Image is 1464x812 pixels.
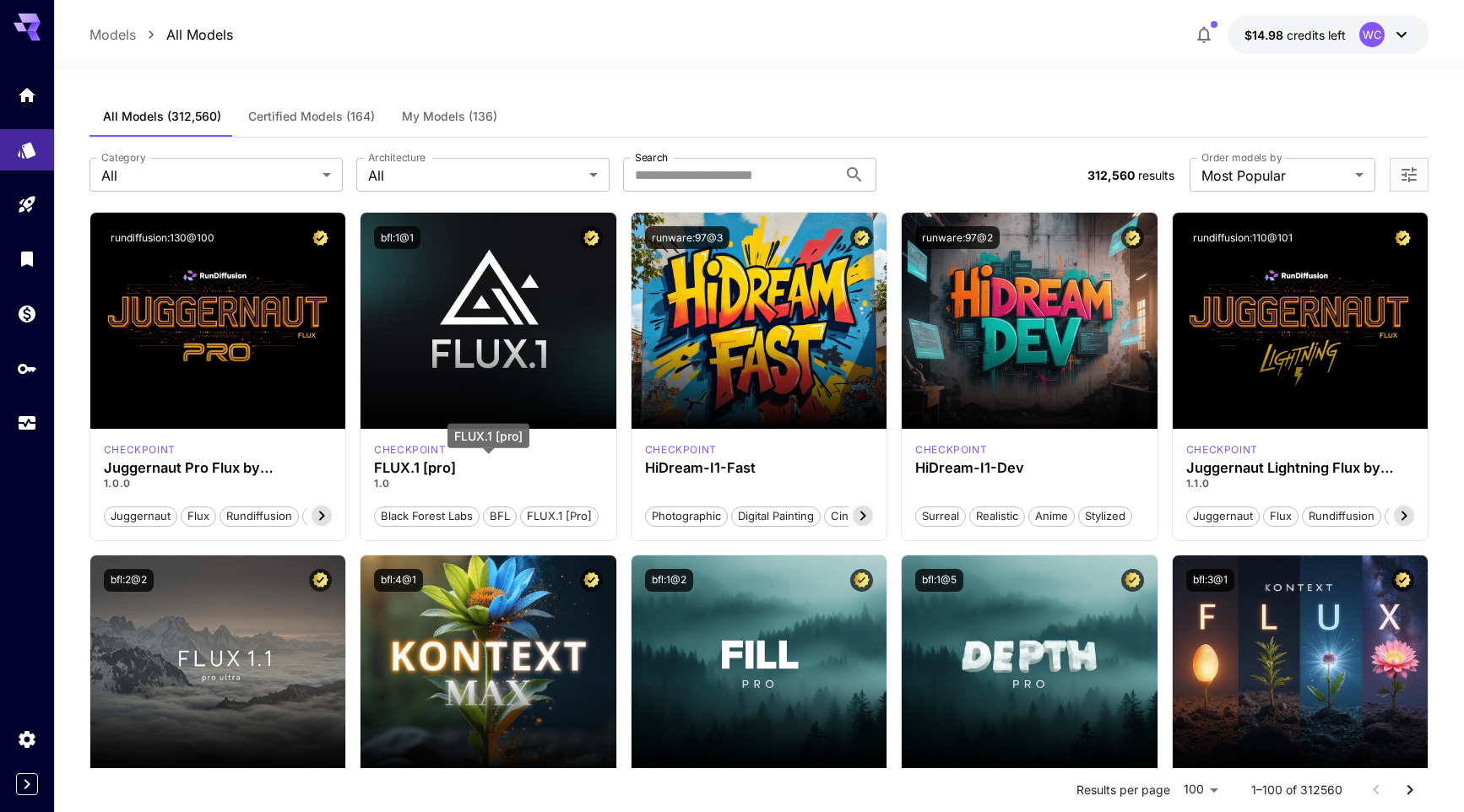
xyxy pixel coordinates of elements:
[181,505,216,527] button: flux
[1393,773,1427,807] button: Go to next page
[17,358,37,379] div: API Keys
[1303,508,1380,525] span: rundiffusion
[1177,777,1224,802] div: 100
[1186,226,1299,249] button: rundiffusion:110@101
[374,442,446,457] p: checkpoint
[309,226,332,249] button: Certified Model – Vetted for best performance and includes a commercial license.
[732,508,820,525] span: Digital Painting
[16,773,38,795] button: Expand sidebar
[166,24,233,45] a: All Models
[915,442,987,457] div: HiDream Dev
[1302,505,1381,527] button: rundiffusion
[1385,508,1435,525] span: schnell
[89,24,233,45] nav: breadcrumb
[104,442,176,457] p: checkpoint
[104,460,333,476] h3: Juggernaut Pro Flux by RunDiffusion
[17,413,37,434] div: Usage
[1244,28,1287,42] span: $14.98
[645,460,874,476] h3: HiDream-I1-Fast
[1228,15,1429,54] button: $14.97975WC
[374,442,446,457] div: fluxpro
[646,508,727,525] span: Photographic
[915,442,987,457] p: checkpoint
[309,569,332,592] button: Certified Model – Vetted for best performance and includes a commercial license.
[1087,168,1135,182] span: 312,560
[104,505,177,527] button: juggernaut
[645,226,729,249] button: runware:97@3
[302,505,333,527] button: pro
[969,505,1025,527] button: Realistic
[1385,505,1436,527] button: schnell
[645,569,693,592] button: bfl:1@2
[17,303,37,324] div: Wallet
[368,150,426,165] label: Architecture
[1028,505,1075,527] button: Anime
[1187,508,1259,525] span: juggernaut
[970,508,1024,525] span: Realistic
[101,165,316,186] span: All
[915,226,1000,249] button: runware:97@2
[374,226,420,249] button: bfl:1@1
[915,460,1144,476] h3: HiDream-I1-Dev
[374,505,480,527] button: Black Forest Labs
[645,442,717,457] div: HiDream Fast
[731,505,821,527] button: Digital Painting
[182,508,215,525] span: flux
[248,109,375,124] span: Certified Models (164)
[1399,165,1419,186] button: Open more filters
[104,569,154,592] button: bfl:2@2
[520,505,599,527] button: FLUX.1 [pro]
[1391,226,1414,249] button: Certified Model – Vetted for best performance and includes a commercial license.
[1076,782,1170,798] p: Results per page
[824,505,889,527] button: Cinematic
[1121,569,1144,592] button: Certified Model – Vetted for best performance and includes a commercial license.
[645,505,728,527] button: Photographic
[915,505,966,527] button: Surreal
[402,109,497,124] span: My Models (136)
[1244,26,1346,44] div: $14.97975
[303,508,333,525] span: pro
[374,460,603,476] h3: FLUX.1 [pro]
[1186,442,1258,457] p: checkpoint
[17,84,37,106] div: Home
[368,165,583,186] span: All
[1287,28,1346,42] span: credits left
[103,109,221,124] span: All Models (312,560)
[220,508,298,525] span: rundiffusion
[1186,505,1260,527] button: juggernaut
[447,424,529,448] div: FLUX.1 [pro]
[915,569,963,592] button: bfl:1@5
[17,248,37,269] div: Library
[580,226,603,249] button: Certified Model – Vetted for best performance and includes a commercial license.
[580,569,603,592] button: Certified Model – Vetted for best performance and includes a commercial license.
[521,508,598,525] span: FLUX.1 [pro]
[850,569,873,592] button: Certified Model – Vetted for best performance and includes a commercial license.
[104,476,333,491] p: 1.0.0
[220,505,299,527] button: rundiffusion
[374,476,603,491] p: 1.0
[1121,226,1144,249] button: Certified Model – Vetted for best performance and includes a commercial license.
[1079,508,1131,525] span: Stylized
[17,139,37,160] div: Models
[1186,460,1415,476] h3: Juggernaut Lightning Flux by RunDiffusion
[916,508,965,525] span: Surreal
[1391,569,1414,592] button: Certified Model – Vetted for best performance and includes a commercial license.
[1186,569,1234,592] button: bfl:3@1
[375,508,479,525] span: Black Forest Labs
[1186,476,1415,491] p: 1.1.0
[484,508,516,525] span: BFL
[89,24,136,45] a: Models
[17,194,37,215] div: Playground
[1138,168,1174,182] span: results
[1251,782,1342,798] p: 1–100 of 312560
[1359,22,1385,47] div: WC
[101,150,146,165] label: Category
